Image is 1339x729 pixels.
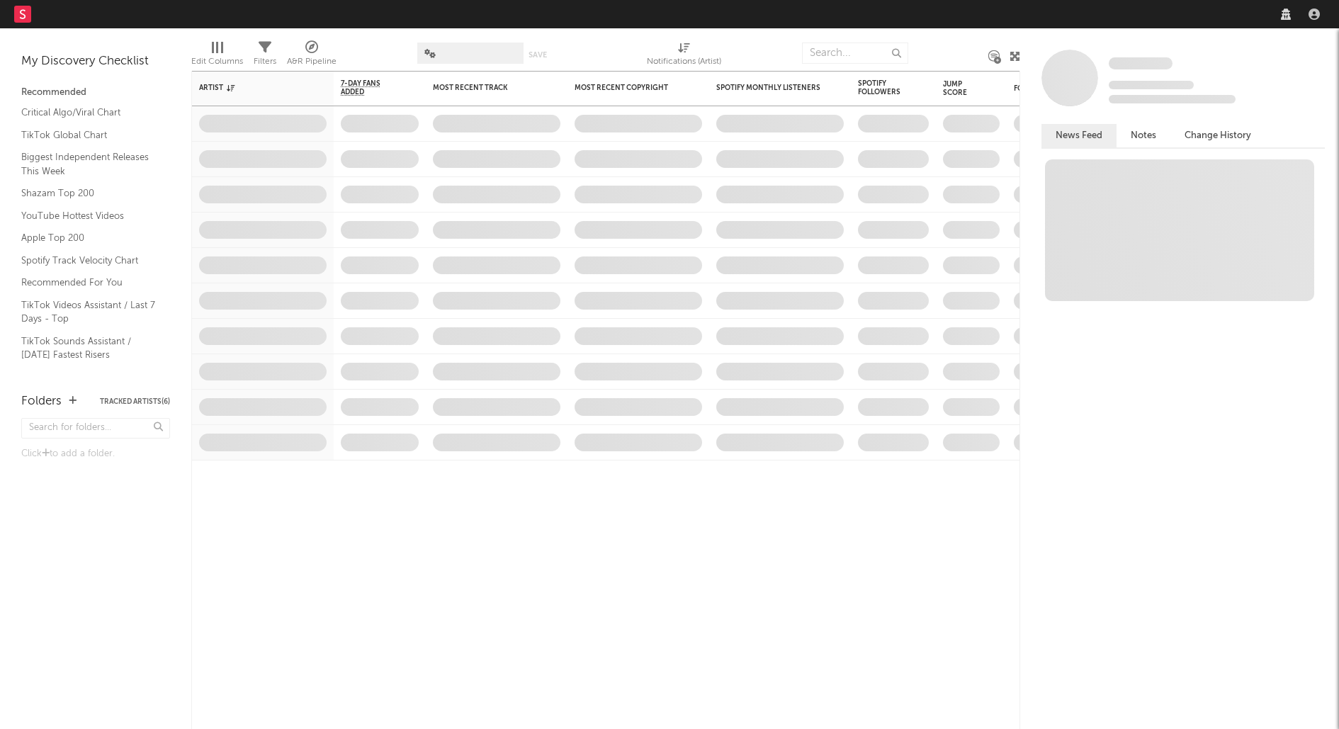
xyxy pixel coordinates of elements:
[802,43,908,64] input: Search...
[1041,124,1117,147] button: News Feed
[21,298,156,327] a: TikTok Videos Assistant / Last 7 Days - Top
[21,446,170,463] div: Click to add a folder.
[647,53,721,70] div: Notifications (Artist)
[21,393,62,410] div: Folders
[191,35,243,77] div: Edit Columns
[21,128,156,143] a: TikTok Global Chart
[21,105,156,120] a: Critical Algo/Viral Chart
[21,149,156,179] a: Biggest Independent Releases This Week
[1117,124,1170,147] button: Notes
[433,84,539,92] div: Most Recent Track
[1109,57,1173,71] a: Some Artist
[21,186,156,201] a: Shazam Top 200
[1170,124,1265,147] button: Change History
[287,35,337,77] div: A&R Pipeline
[21,53,170,70] div: My Discovery Checklist
[943,80,978,97] div: Jump Score
[529,51,547,59] button: Save
[191,53,243,70] div: Edit Columns
[21,253,156,269] a: Spotify Track Velocity Chart
[21,230,156,246] a: Apple Top 200
[21,275,156,290] a: Recommended For You
[1109,95,1236,103] span: 0 fans last week
[254,35,276,77] div: Filters
[21,84,170,101] div: Recommended
[199,84,305,92] div: Artist
[1109,81,1194,89] span: Tracking Since: [DATE]
[1109,57,1173,69] span: Some Artist
[21,418,170,439] input: Search for folders...
[716,84,823,92] div: Spotify Monthly Listeners
[575,84,681,92] div: Most Recent Copyright
[21,208,156,224] a: YouTube Hottest Videos
[647,35,721,77] div: Notifications (Artist)
[1014,84,1120,93] div: Folders
[21,334,156,363] a: TikTok Sounds Assistant / [DATE] Fastest Risers
[100,398,170,405] button: Tracked Artists(6)
[287,53,337,70] div: A&R Pipeline
[341,79,397,96] span: 7-Day Fans Added
[254,53,276,70] div: Filters
[858,79,908,96] div: Spotify Followers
